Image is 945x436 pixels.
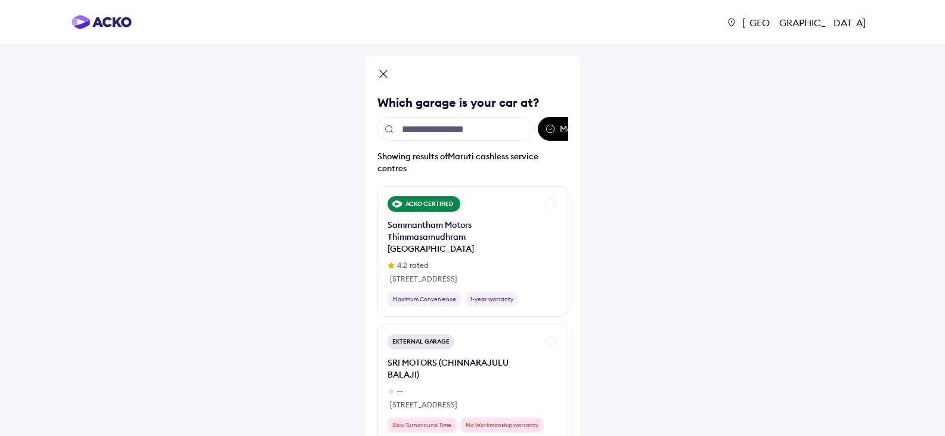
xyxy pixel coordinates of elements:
div: Maximum Convenience [388,292,461,307]
div: [STREET_ADDRESS] [390,274,535,285]
div: rated [388,260,538,271]
div: 4.2 [397,260,407,271]
div: External Garage [388,334,455,350]
div: Sammantham Motors Thimmasamudhram [GEOGRAPHIC_DATA] [388,219,538,255]
div: 1-year warranty [466,292,518,307]
div: Which garage is your car at? [377,94,568,111]
img: search.svg [384,124,395,135]
div: SRI MOTORS (CHINNARAJULU BALAJI) [388,357,538,381]
img: star-grey.svg [388,388,395,395]
img: acko [392,199,402,209]
div: Showing results of Maruti cashless service centres [377,150,568,174]
div: -- [397,386,403,397]
img: location-pin.svg [726,17,738,29]
div: Maruti [538,117,593,141]
div: Slow Turnaround Time [388,418,456,432]
div: No Workmanship warranty [461,418,543,432]
div: [STREET_ADDRESS] [390,400,535,410]
div: ACKO CERTIFIED [388,196,461,212]
img: horizontal-gradient.png [72,15,132,29]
